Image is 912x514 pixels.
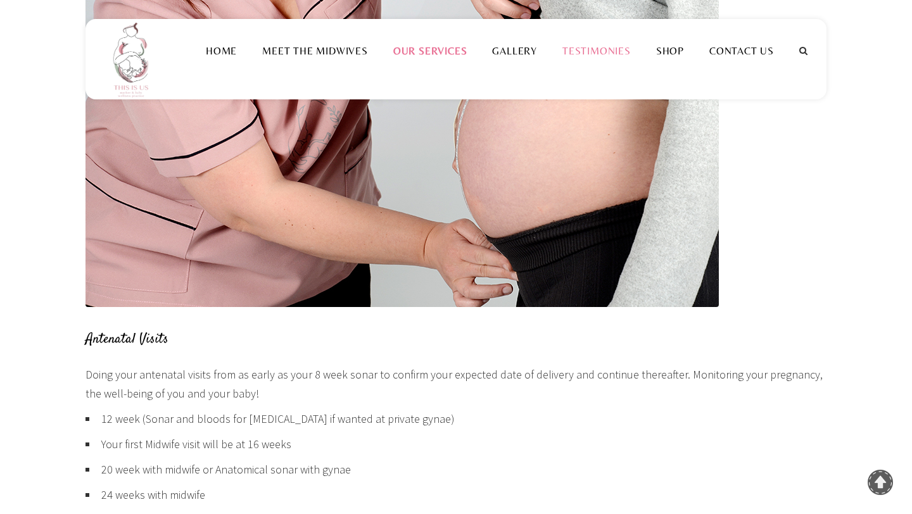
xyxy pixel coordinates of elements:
[550,45,643,57] a: Testimonies
[868,470,893,495] a: To Top
[643,45,697,57] a: Shop
[85,365,826,403] p: Doing your antenatal visits from as early as your 8 week sonar to confirm your expected date of d...
[85,329,826,349] h5: Antenatal Visits
[479,45,550,57] a: Gallery
[85,460,826,486] li: 20 week with midwife or Anatomical sonar with gynae
[104,19,161,99] img: This is us practice
[85,435,826,460] li: Your first Midwife visit will be at 16 weeks
[193,45,250,57] a: Home
[250,45,381,57] a: Meet the Midwives
[85,410,826,435] li: 12 week (Sonar and bloods for [MEDICAL_DATA] if wanted at private gynae)
[697,45,787,57] a: Contact Us
[381,45,480,57] a: Our Services
[85,486,826,511] li: 24 weeks with midwife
